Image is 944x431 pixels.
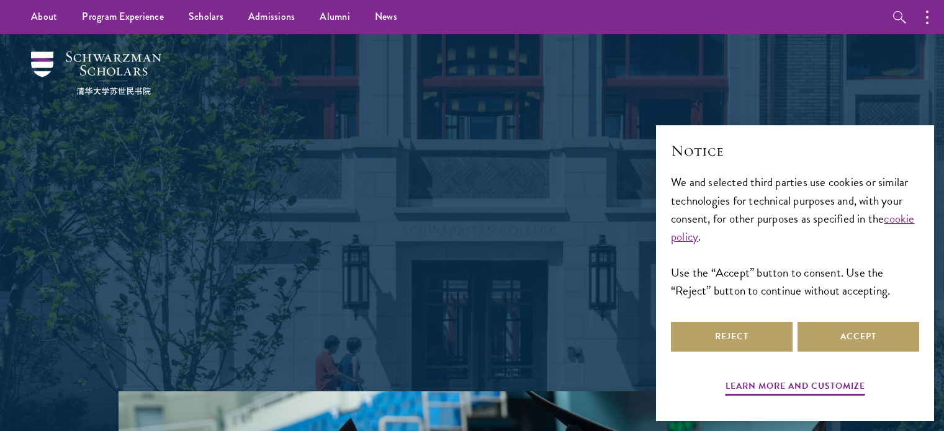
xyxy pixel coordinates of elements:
[671,173,919,299] div: We and selected third parties use cookies or similar technologies for technical purposes and, wit...
[671,322,793,352] button: Reject
[726,378,865,398] button: Learn more and customize
[31,51,161,95] img: Schwarzman Scholars
[671,210,915,246] a: cookie policy
[798,322,919,352] button: Accept
[671,140,919,161] h2: Notice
